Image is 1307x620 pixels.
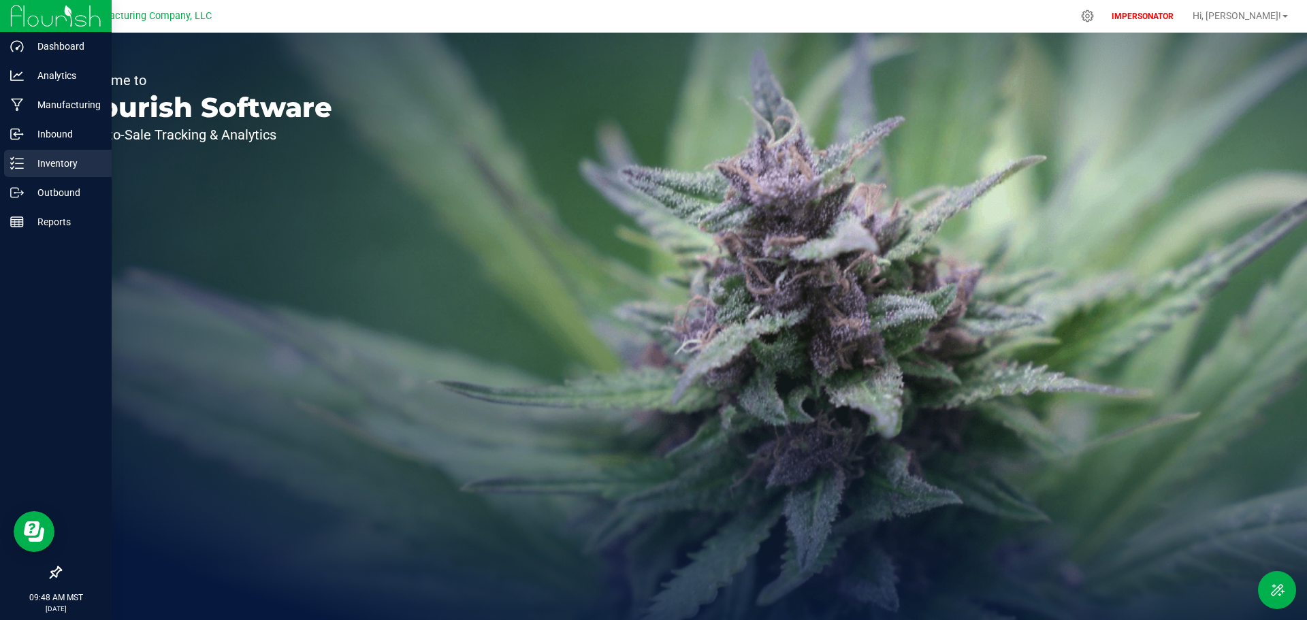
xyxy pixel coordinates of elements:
[24,38,106,54] p: Dashboard
[1079,10,1096,22] div: Manage settings
[10,69,24,82] inline-svg: Analytics
[24,67,106,84] p: Analytics
[24,214,106,230] p: Reports
[1193,10,1281,21] span: Hi, [PERSON_NAME]!
[1106,10,1179,22] p: IMPERSONATOR
[14,511,54,552] iframe: Resource center
[10,98,24,112] inline-svg: Manufacturing
[24,97,106,113] p: Manufacturing
[6,604,106,614] p: [DATE]
[6,591,106,604] p: 09:48 AM MST
[66,10,212,22] span: BB Manufacturing Company, LLC
[24,184,106,201] p: Outbound
[74,74,332,87] p: Welcome to
[74,94,332,121] p: Flourish Software
[24,126,106,142] p: Inbound
[1258,571,1296,609] button: Toggle Menu
[10,157,24,170] inline-svg: Inventory
[10,127,24,141] inline-svg: Inbound
[10,215,24,229] inline-svg: Reports
[10,186,24,199] inline-svg: Outbound
[24,155,106,172] p: Inventory
[10,39,24,53] inline-svg: Dashboard
[74,128,332,142] p: Seed-to-Sale Tracking & Analytics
